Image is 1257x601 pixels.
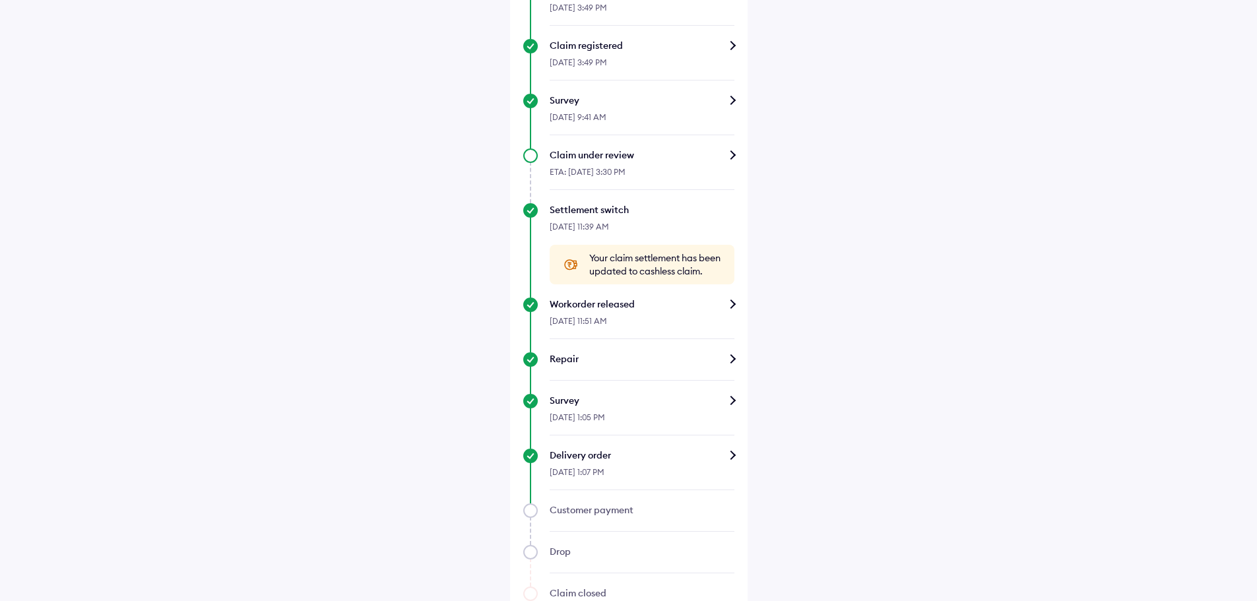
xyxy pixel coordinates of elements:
div: Claim closed [550,586,734,600]
div: Customer payment [550,503,734,517]
div: Repair [550,352,734,365]
div: Delivery order [550,449,734,462]
div: Drop [550,545,734,558]
div: [DATE] 11:51 AM [550,311,734,339]
div: Survey [550,394,734,407]
div: [DATE] 3:49 PM [550,52,734,80]
div: [DATE] 9:41 AM [550,107,734,135]
div: Claim under review [550,148,734,162]
div: ETA: [DATE] 3:30 PM [550,162,734,190]
div: [DATE] 11:39 AM [550,216,734,245]
div: Workorder released [550,298,734,311]
div: [DATE] 1:05 PM [550,407,734,435]
div: Settlement switch [550,203,734,216]
div: Survey [550,94,734,107]
span: Your claim settlement has been updated to cashless claim. [589,251,721,278]
div: [DATE] 1:07 PM [550,462,734,490]
div: Claim registered [550,39,734,52]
